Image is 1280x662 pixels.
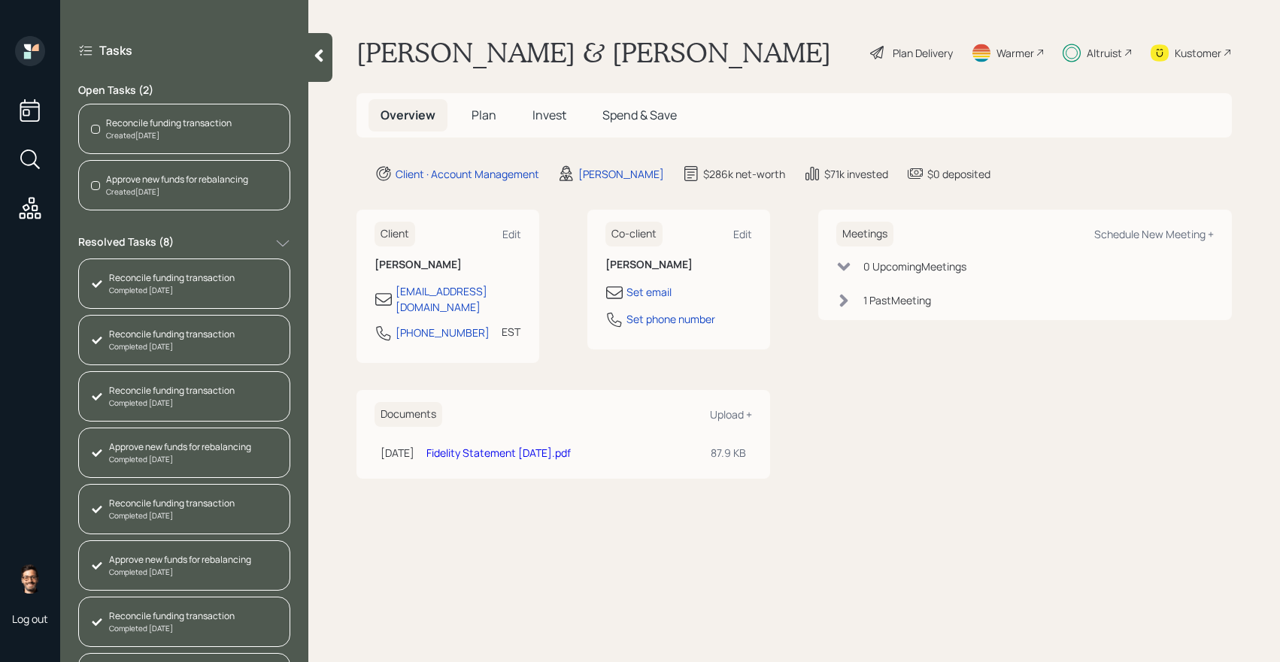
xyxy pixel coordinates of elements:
div: $286k net-worth [703,166,785,182]
div: Reconcile funding transaction [109,609,235,623]
div: Completed [DATE] [109,510,235,521]
span: Invest [532,107,566,123]
div: Reconcile funding transaction [109,271,235,285]
div: Completed [DATE] [109,454,251,465]
div: EST [502,324,520,340]
h6: Meetings [836,222,893,246]
div: Approve new funds for rebalancing [109,553,251,567]
div: Created [DATE] [106,130,232,141]
div: $71k invested [824,166,888,182]
span: Spend & Save [602,107,677,123]
div: Edit [733,227,752,241]
img: sami-boghos-headshot.png [15,564,45,594]
div: Approve new funds for rebalancing [109,440,251,454]
div: Reconcile funding transaction [109,384,235,398]
div: Altruist [1087,45,1122,61]
div: Completed [DATE] [109,285,235,296]
h6: Co-client [605,222,663,246]
h1: [PERSON_NAME] & [PERSON_NAME] [356,36,831,69]
div: Edit [502,227,521,241]
div: 0 Upcoming Meeting s [863,258,966,274]
div: Completed [DATE] [109,398,235,409]
div: Warmer [996,45,1034,61]
label: Resolved Tasks ( 8 ) [78,234,174,252]
label: Tasks [99,42,132,59]
div: Completed [DATE] [109,623,235,634]
div: Completed [DATE] [109,341,235,352]
div: [EMAIL_ADDRESS][DOMAIN_NAME] [396,283,521,315]
div: Created [DATE] [106,186,248,198]
label: Open Tasks ( 2 ) [78,83,290,98]
div: Set email [626,284,672,300]
div: Reconcile funding transaction [109,497,235,510]
div: 1 Past Meeting [863,292,931,308]
div: Approve new funds for rebalancing [106,173,248,186]
div: Schedule New Meeting + [1094,227,1214,241]
div: Reconcile funding transaction [109,328,235,341]
div: $0 deposited [927,166,990,182]
div: 87.9 KB [711,445,746,461]
h6: Client [375,222,415,246]
a: Fidelity Statement [DATE].pdf [426,446,571,460]
div: Reconcile funding transaction [106,116,232,130]
div: Kustomer [1175,45,1221,61]
div: Log out [12,612,48,626]
span: Plan [472,107,496,123]
div: Set phone number [626,311,715,327]
span: Overview [381,107,435,123]
div: [PHONE_NUMBER] [396,325,490,340]
h6: [PERSON_NAME] [375,258,521,271]
div: Upload + [710,407,752,422]
div: [PERSON_NAME] [578,166,664,182]
h6: Documents [375,402,442,427]
h6: [PERSON_NAME] [605,258,752,271]
div: Client · Account Management [396,166,539,182]
div: [DATE] [381,445,414,461]
div: Completed [DATE] [109,567,251,578]
div: Plan Delivery [893,45,953,61]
